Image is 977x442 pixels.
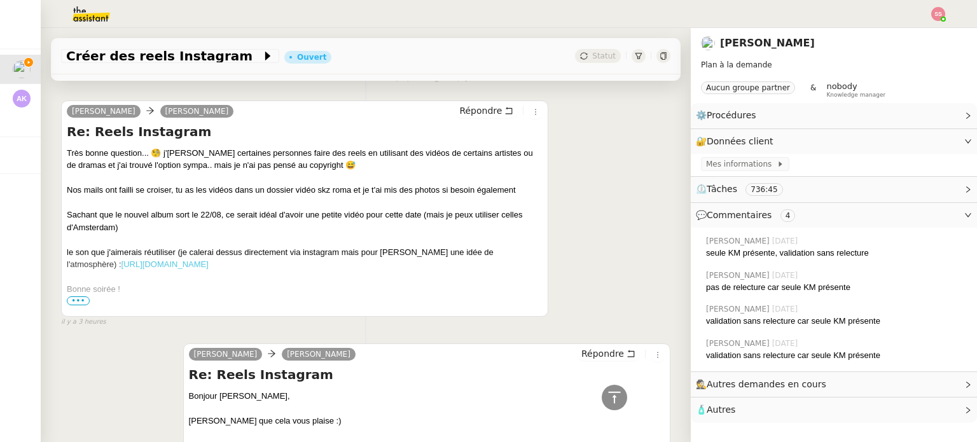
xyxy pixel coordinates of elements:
span: ⚙️ [696,108,762,123]
span: Données client [707,136,773,146]
span: Tâches [707,184,737,194]
span: [DATE] [772,303,801,315]
span: [PERSON_NAME] [706,338,772,349]
nz-tag: Aucun groupe partner [701,81,795,94]
h4: Re: Reels Instagram [67,123,543,141]
div: Très bonne question... 🧐 j'[PERSON_NAME] certaines personnes faire des reels en utilisant des vid... [67,147,543,296]
span: nobody [826,81,857,91]
span: Plan à la demande [701,60,772,69]
span: Répondre [581,347,624,360]
span: 🔐 [696,134,779,149]
span: ⏲️ [696,184,793,194]
button: Répondre [577,347,640,361]
div: [PERSON_NAME] que cela vous plaise :) [189,415,665,427]
span: [DATE] [772,235,801,247]
span: [DATE] [772,270,801,281]
div: 🧴Autres [691,397,977,422]
div: 🔐Données client [691,129,977,154]
span: Répondre [459,104,502,117]
span: 🕵️ [696,379,832,389]
a: [PERSON_NAME] [67,106,141,117]
nz-tag: 4 [780,209,796,222]
div: 🕵️Autres demandes en cours [691,372,977,397]
img: users%2FoFdbodQ3TgNoWt9kP3GXAs5oaCq1%2Favatar%2Fprofile-pic.png [13,60,31,78]
span: [PERSON_NAME] [706,235,772,247]
span: Autres [707,404,735,415]
span: ••• [67,296,90,305]
div: validation sans relecture car seule KM présente [706,349,967,362]
div: ⏲️Tâches 736:45 [691,177,977,202]
div: le son que j'aimerais réutiliser (je calerai dessus directement via instagram mais pour [PERSON_N... [67,246,543,271]
div: validation sans relecture car seule KM présente [706,315,967,328]
span: par [396,73,407,84]
span: 💬 [696,210,800,220]
span: Commentaires [707,210,772,220]
span: [PERSON_NAME] [706,303,772,315]
span: Autres demandes en cours [707,379,826,389]
span: Knowledge manager [826,92,885,99]
span: 🧴 [696,404,735,415]
div: Ouvert [297,53,326,61]
img: users%2FoFdbodQ3TgNoWt9kP3GXAs5oaCq1%2Favatar%2Fprofile-pic.png [701,36,715,50]
span: [PERSON_NAME] [165,107,229,116]
span: il y a 3 heures [460,73,505,84]
span: [PERSON_NAME] [706,270,772,281]
div: 💬Commentaires 4 [691,203,977,228]
span: & [810,81,816,98]
div: Bonjour [PERSON_NAME], [189,390,665,403]
img: svg [931,7,945,21]
button: Répondre [455,104,518,118]
div: pas de relecture car seule KM présente [706,281,967,294]
span: [DATE] [772,338,801,349]
h4: Re: Reels Instagram [189,366,665,383]
span: Mes informations [706,158,777,170]
img: svg [13,90,31,107]
a: [URL][DOMAIN_NAME] [121,259,209,269]
a: [PERSON_NAME] [282,349,356,360]
div: Nos mails ont failli se croiser, tu as les vidéos dans un dossier vidéo skz roma et je t'ai mis d... [67,172,543,296]
span: Créer des reels Instagram [66,50,261,62]
a: [PERSON_NAME] [720,37,815,49]
nz-tag: 736:45 [745,183,782,196]
span: Procédures [707,110,756,120]
span: [PERSON_NAME] [194,350,258,359]
div: seule KM présente, validation sans relecture [706,247,967,259]
span: Statut [592,52,616,60]
small: [PERSON_NAME] [396,73,504,84]
app-user-label: Knowledge manager [826,81,885,98]
span: il y a 3 heures [61,317,106,328]
div: ⚙️Procédures [691,103,977,128]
